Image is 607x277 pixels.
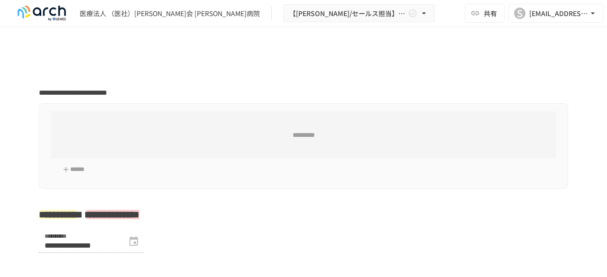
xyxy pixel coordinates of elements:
img: logo-default@2x-9cf2c760.svg [11,6,72,21]
button: 共有 [465,4,505,23]
span: 共有 [484,8,497,18]
div: [EMAIL_ADDRESS][DOMAIN_NAME] [529,8,588,19]
button: S[EMAIL_ADDRESS][DOMAIN_NAME] [508,4,603,23]
div: S [514,8,525,19]
span: 【[PERSON_NAME]/セールス担当】医療法人社団淀さんせん会 [PERSON_NAME]病院様_初期設定サポート [289,8,406,19]
button: 【[PERSON_NAME]/セールス担当】医療法人社団淀さんせん会 [PERSON_NAME]病院様_初期設定サポート [283,4,435,23]
div: 医療法人 （医社）[PERSON_NAME]会 [PERSON_NAME]病院 [80,9,260,18]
